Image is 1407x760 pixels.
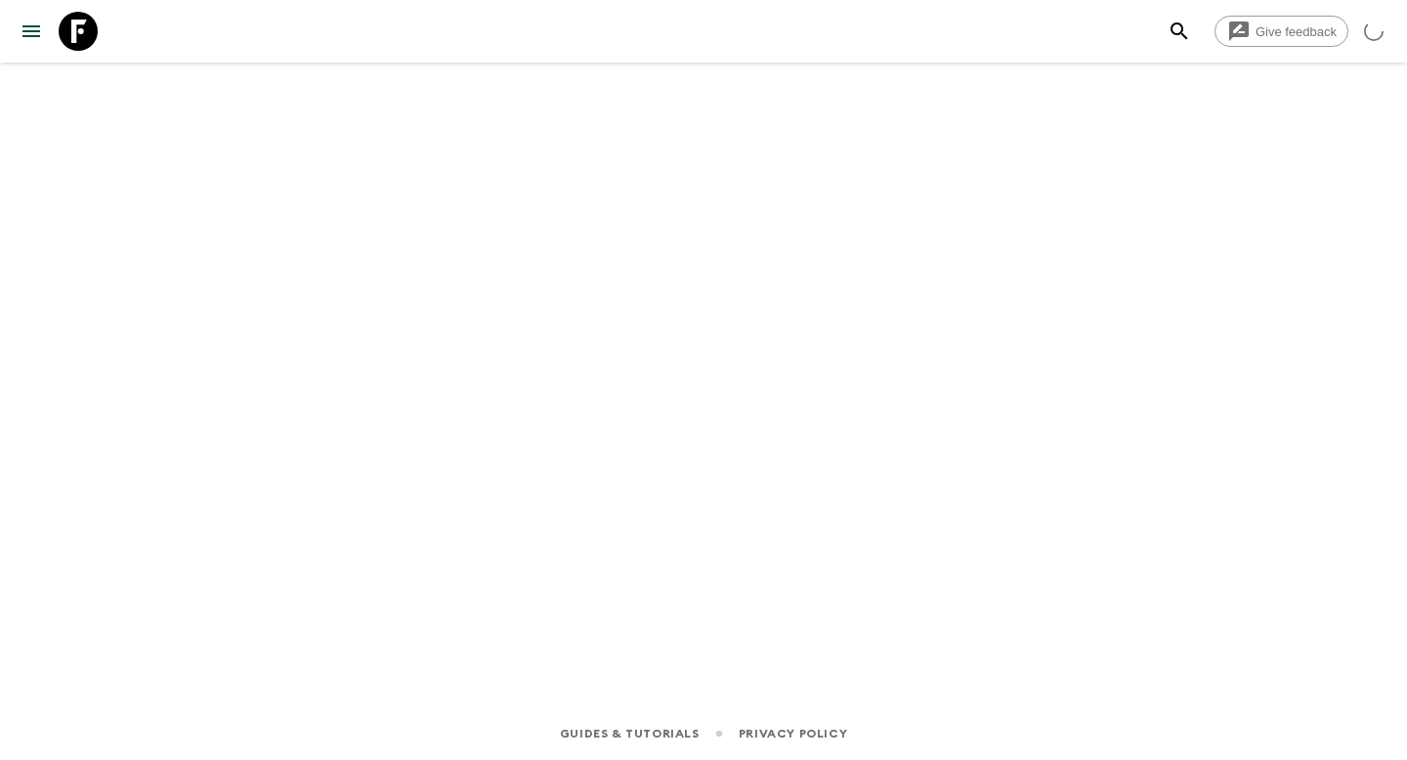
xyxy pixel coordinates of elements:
[12,12,51,51] button: menu
[1215,16,1348,47] a: Give feedback
[1245,24,1347,39] span: Give feedback
[560,723,700,744] a: Guides & Tutorials
[739,723,847,744] a: Privacy Policy
[1160,12,1199,51] button: search adventures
